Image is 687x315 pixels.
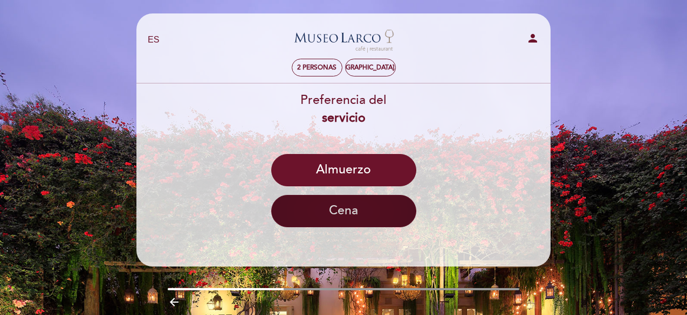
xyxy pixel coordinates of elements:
a: Museo [PERSON_NAME][GEOGRAPHIC_DATA] - Restaurant [276,25,411,55]
div: [DEMOGRAPHIC_DATA]. 4, sep. [324,64,416,72]
button: Cena [271,195,416,227]
button: person [526,32,539,48]
button: Almuerzo [271,154,416,186]
b: servicio [322,110,366,125]
div: Preferencia del [136,92,551,127]
i: arrow_backward [168,296,181,309]
span: 2 personas [297,64,336,72]
i: person [526,32,539,45]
